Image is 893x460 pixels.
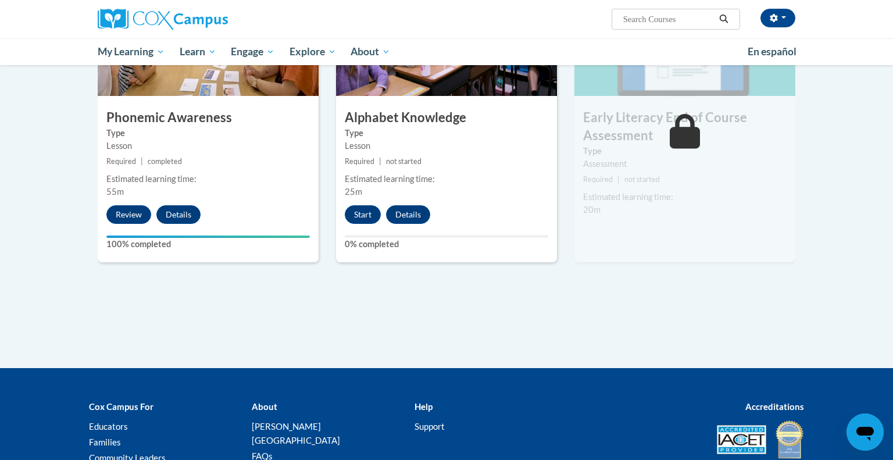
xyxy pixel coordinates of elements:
[98,45,165,59] span: My Learning
[386,205,430,224] button: Details
[624,175,660,184] span: not started
[106,140,310,152] div: Lesson
[172,38,224,65] a: Learn
[622,12,715,26] input: Search Courses
[583,158,787,170] div: Assessment
[415,401,433,412] b: Help
[223,38,282,65] a: Engage
[583,175,613,184] span: Required
[345,173,548,186] div: Estimated learning time:
[345,140,548,152] div: Lesson
[156,205,201,224] button: Details
[344,38,398,65] a: About
[345,157,374,166] span: Required
[89,421,128,432] a: Educators
[617,175,620,184] span: |
[106,127,310,140] label: Type
[583,191,787,204] div: Estimated learning time:
[740,40,804,64] a: En español
[775,419,804,460] img: IDA® Accredited
[89,437,121,447] a: Families
[846,413,884,451] iframe: Button to launch messaging window
[106,238,310,251] label: 100% completed
[106,157,136,166] span: Required
[386,157,422,166] span: not started
[180,45,216,59] span: Learn
[80,38,813,65] div: Main menu
[351,45,390,59] span: About
[336,109,557,127] h3: Alphabet Knowledge
[415,421,445,432] a: Support
[717,425,766,454] img: Accredited IACET® Provider
[345,238,548,251] label: 0% completed
[89,401,153,412] b: Cox Campus For
[715,12,733,26] button: Search
[574,109,795,145] h3: Early Literacy End of Course Assessment
[148,157,182,166] span: completed
[760,9,795,27] button: Account Settings
[98,9,319,30] a: Cox Campus
[106,205,151,224] button: Review
[583,205,601,215] span: 20m
[745,401,804,412] b: Accreditations
[252,421,340,445] a: [PERSON_NAME][GEOGRAPHIC_DATA]
[345,127,548,140] label: Type
[106,173,310,186] div: Estimated learning time:
[106,236,310,238] div: Your progress
[282,38,344,65] a: Explore
[106,187,124,197] span: 55m
[345,205,381,224] button: Start
[583,145,787,158] label: Type
[231,45,274,59] span: Engage
[748,45,796,58] span: En español
[98,109,319,127] h3: Phonemic Awareness
[141,157,143,166] span: |
[252,401,277,412] b: About
[90,38,172,65] a: My Learning
[98,9,228,30] img: Cox Campus
[379,157,381,166] span: |
[290,45,336,59] span: Explore
[345,187,362,197] span: 25m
